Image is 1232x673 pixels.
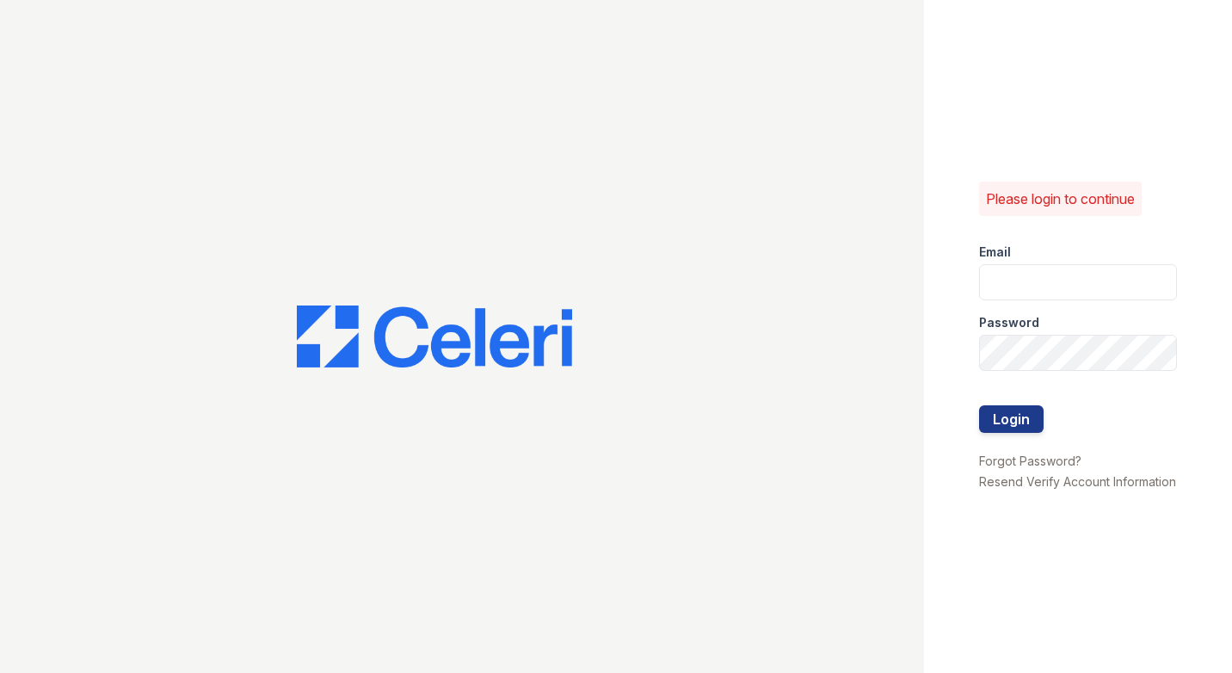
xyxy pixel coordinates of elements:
a: Resend Verify Account Information [979,474,1176,489]
p: Please login to continue [986,188,1135,209]
button: Login [979,405,1044,433]
a: Forgot Password? [979,454,1081,468]
label: Password [979,314,1039,331]
label: Email [979,244,1011,261]
img: CE_Logo_Blue-a8612792a0a2168367f1c8372b55b34899dd931a85d93a1a3d3e32e68fde9ad4.png [297,306,572,367]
